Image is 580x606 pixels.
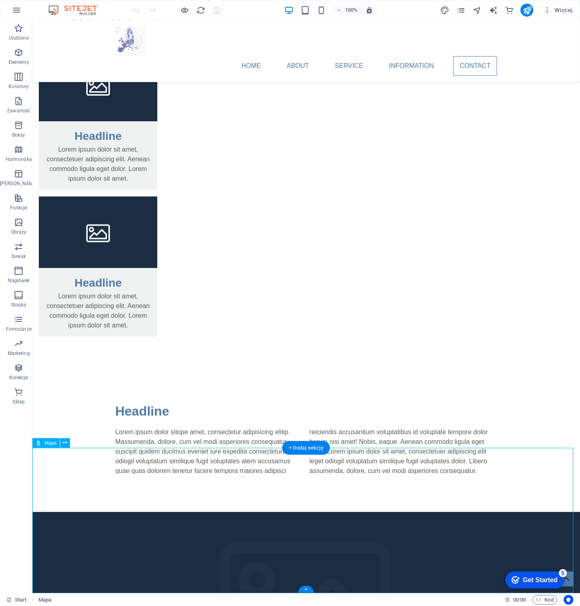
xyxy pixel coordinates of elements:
[345,5,358,15] h6: 100%
[12,132,25,138] p: Boksy
[504,5,514,15] button: commerce
[38,595,51,605] nav: breadcrumb
[38,595,51,605] span: Kliknij, aby zaznaczyć. Kliknij dwukrotnie, aby edytować
[9,374,28,381] p: Kolekcje
[489,6,498,15] i: AI Writer
[543,6,573,14] span: Więcej
[11,302,27,308] p: Stopka
[282,441,330,455] div: + Dodaj sekcję
[472,5,482,15] button: navigator
[6,156,32,163] p: Harmonijka
[540,4,576,17] button: Więcej
[456,5,466,15] button: pages
[8,83,29,90] p: Kolumny
[196,5,206,15] button: reload
[180,5,190,15] button: Kliknij tutaj, aby wyjść z trybu podglądu i kontynuować edycję
[456,6,466,15] i: Strony (Ctrl+Alt+S)
[11,229,27,235] p: Obrazy
[472,6,482,15] i: Nawigator
[333,5,362,15] button: 100%
[521,4,533,17] button: publish
[11,253,26,260] p: Suwak
[6,326,32,332] p: Formularze
[22,9,57,16] div: Get Started
[47,5,107,15] img: Editor Logo
[505,595,526,605] h6: Czas sesji
[488,5,498,15] button: text_generator
[197,6,206,15] i: Przeładuj stronę
[9,35,29,41] p: Ulubione
[523,6,532,15] i: Opublikuj
[8,350,30,357] p: Marketing
[366,6,373,14] i: Po zmianie rozmiaru automatycznie dostosowuje poziom powiększenia do wybranego urządzenia.
[4,4,64,21] div: Get Started 5 items remaining, 0% complete
[519,597,520,603] span: :
[7,108,30,114] p: Zawartość
[44,441,57,446] span: Mapa
[10,205,28,211] p: Funkcje
[505,6,514,15] i: Sklep
[58,2,66,10] div: 5
[8,59,29,65] p: Elementy
[440,5,449,15] button: design
[536,595,554,605] span: Kod
[564,595,574,605] button: Usercentrics
[298,586,314,593] div: +
[6,595,27,605] a: Kliknij, aby anulować zaznaczenie. Kliknij dwukrotnie, aby otworzyć Strony
[8,277,30,284] p: Nagłówek
[13,399,25,405] p: Sklep
[533,595,557,605] button: Kod
[513,595,526,605] span: 00 00
[440,6,449,15] i: Projekt (Ctrl+Alt+Y)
